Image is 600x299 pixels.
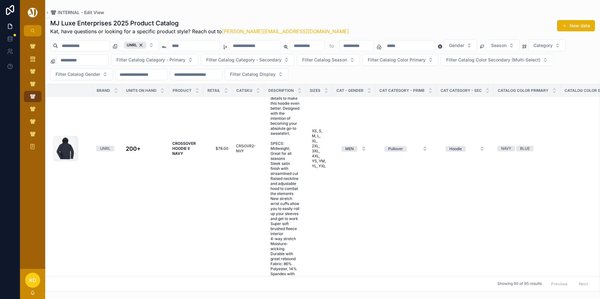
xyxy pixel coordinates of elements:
span: Catalog Color Primary [498,88,549,93]
span: CAT - GENDER [336,88,363,93]
a: $78.00 [207,146,228,151]
a: UNRL [96,146,118,151]
a: Select Button [440,143,490,155]
a: Select Button [379,143,433,155]
button: Select Button [336,143,371,154]
span: XS, S, M, L, XL, 2XL, 3XL, 4XL, YS, YM, YL, YXL [312,129,326,169]
span: CAT CATEGORY - PRIME [379,88,425,93]
span: Brand [97,88,110,93]
a: Our standards are high when it comes to comfort and functionality, which is why we are constantly... [268,13,302,284]
span: Description [268,88,294,93]
div: UNRL [124,42,146,49]
div: Hoodie [449,146,462,152]
a: XS, S, M, L, XL, 2XL, 3XL, 4XL, YS, YM, YL, YXL [309,126,329,171]
button: Select Button [441,54,553,66]
span: CATSKU [236,88,252,93]
span: Filter Catalog Gender [56,71,100,77]
div: scrollable content [20,36,45,160]
a: Select Button [336,143,372,155]
p: to [329,42,334,50]
span: Our standards are high when it comes to comfort and functionality, which is why we are constantly... [271,16,299,281]
h1: MJ Luxe Enterprises 2025 Product Catalog [50,19,349,28]
button: Select Button [111,54,198,66]
button: Select Button [441,143,490,154]
button: Select Button [379,143,432,154]
span: Filter Catalog Category - Primary [116,57,185,63]
button: Select Button [528,39,565,51]
div: MEN [345,146,354,152]
a: NAVYBLUE [497,146,557,151]
button: Select Button [225,68,288,80]
span: Filter Catalog Color Secondary (Multi-Select) [446,57,540,63]
span: Filter Catalog Display [230,71,276,77]
button: Select Button [297,54,360,66]
span: Units On Hand [126,88,157,93]
a: [PERSON_NAME][EMAIL_ADDRESS][DOMAIN_NAME] [222,28,349,34]
button: Select Button [362,54,438,66]
button: Unselect UNRL [124,42,146,49]
div: UNRL [100,146,110,151]
div: BLUE [520,146,530,151]
span: Filter Catalog Season [302,57,347,63]
span: CAT CATEGORY - SEC [441,88,482,93]
img: App logo [27,8,39,18]
a: INTERNAL - Edit View [50,9,104,16]
div: Pullover [388,146,403,152]
button: Unselect PULLOVER [384,145,407,152]
button: Unselect HOODIE [446,145,466,152]
a: 200+ [126,144,165,153]
span: Season [491,42,506,49]
span: Filter Catalog Category - Secondary [206,57,281,63]
a: CROSSOVER HOODIE II NAVY [172,141,200,156]
span: SIZES [310,88,320,93]
span: Gender [449,42,464,49]
button: Select Button [486,39,519,51]
a: CRSOVR2-NVY [236,144,260,154]
span: INTERNAL - Edit View [58,9,104,16]
strong: CROSSOVER HOODIE II NAVY [172,141,197,156]
span: Retail [207,88,220,93]
button: Select Button [119,39,159,51]
button: Select Button [50,68,113,80]
span: Showing 95 of 95 results [497,281,542,286]
span: Product [173,88,191,93]
span: Filter Catalog Color Primary [368,57,426,63]
button: Select Button [201,54,294,66]
button: New data [557,20,595,31]
span: KD [29,276,36,284]
span: Category [533,42,553,49]
button: Select Button [444,39,477,51]
div: NAVY [501,146,511,151]
span: Kat, have questions or looking for a specific product style? Reach out to [50,28,349,35]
